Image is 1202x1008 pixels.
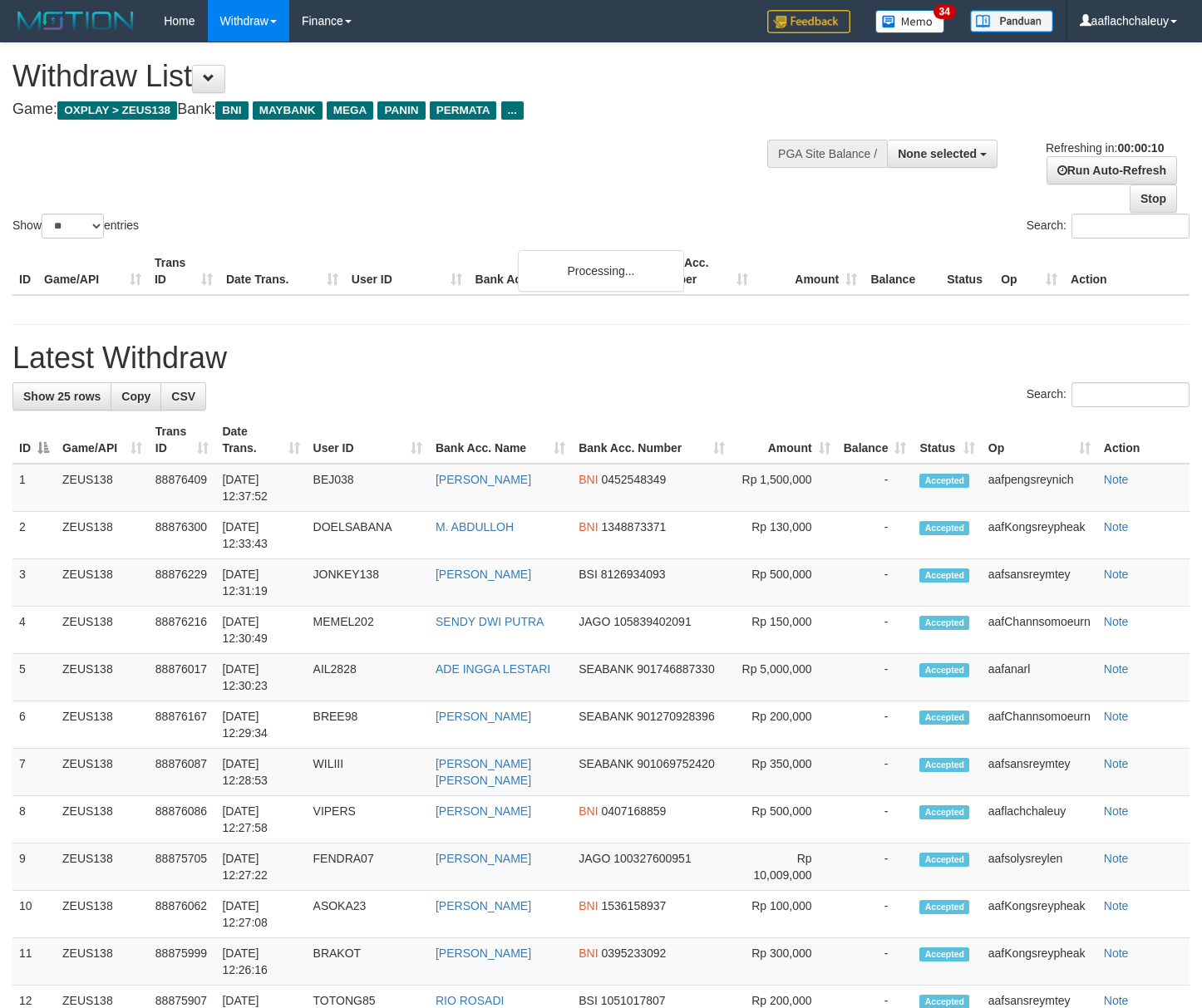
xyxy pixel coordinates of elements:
[982,891,1097,938] td: aafKongsreypheak
[219,248,345,295] th: Date Trans.
[1104,947,1129,960] a: Note
[215,101,248,120] span: BNI
[149,464,216,512] td: 88876409
[307,416,429,464] th: User ID: activate to sort column ascending
[1027,382,1190,407] label: Search:
[994,248,1064,295] th: Op
[837,796,914,843] td: -
[732,512,837,559] td: Rp 130,000
[1047,156,1177,184] a: Run Auto-Refresh
[12,891,56,938] td: 10
[579,615,610,628] span: JAGO
[501,101,524,120] span: ...
[307,938,429,986] td: BRAKOT
[579,710,633,723] span: SEABANK
[12,843,56,891] td: 9
[215,416,306,464] th: Date Trans.: activate to sort column ascending
[919,805,969,819] span: Accepted
[837,938,914,986] td: -
[837,512,914,559] td: -
[755,248,864,295] th: Amount
[732,559,837,607] td: Rp 500,000
[111,382,161,411] a: Copy
[307,843,429,891] td: FENDRA07
[436,568,531,581] a: [PERSON_NAME]
[518,250,684,292] div: Processing...
[307,464,429,512] td: BEJ038
[1104,662,1129,676] a: Note
[149,796,216,843] td: 88876086
[732,749,837,796] td: Rp 350,000
[12,701,56,749] td: 6
[436,520,514,534] a: M. ABDULLOH
[646,248,755,295] th: Bank Acc. Number
[215,701,306,749] td: [DATE] 12:29:34
[837,891,914,938] td: -
[919,663,969,677] span: Accepted
[23,390,101,403] span: Show 25 rows
[56,416,149,464] th: Game/API: activate to sort column ascending
[919,758,969,772] span: Accepted
[12,60,785,93] h1: Withdraw List
[215,749,306,796] td: [DATE] 12:28:53
[56,938,149,986] td: ZEUS138
[601,568,666,581] span: Copy 8126934093 to clipboard
[613,852,691,865] span: Copy 100327600951 to clipboard
[1071,382,1190,407] input: Search:
[732,416,837,464] th: Amount: activate to sort column ascending
[919,616,969,630] span: Accepted
[1097,416,1190,464] th: Action
[436,899,531,912] a: [PERSON_NAME]
[913,416,981,464] th: Status: activate to sort column ascending
[601,804,666,818] span: Copy 0407168859 to clipboard
[12,416,56,464] th: ID: activate to sort column descending
[940,248,994,295] th: Status
[149,512,216,559] td: 88876300
[1046,141,1164,155] span: Refreshing in:
[1104,710,1129,723] a: Note
[307,796,429,843] td: VIPERS
[837,843,914,891] td: -
[436,662,550,676] a: ADE INGGA LESTARI
[579,852,610,865] span: JAGO
[1104,473,1129,486] a: Note
[837,749,914,796] td: -
[1104,899,1129,912] a: Note
[837,559,914,607] td: -
[601,994,666,1007] span: Copy 1051017807 to clipboard
[12,464,56,512] td: 1
[12,342,1190,375] h1: Latest Withdraw
[579,662,633,676] span: SEABANK
[436,615,544,628] a: SENDY DWI PUTRA
[767,140,887,168] div: PGA Site Balance /
[307,701,429,749] td: BREE98
[56,464,149,512] td: ZEUS138
[1104,757,1129,770] a: Note
[215,891,306,938] td: [DATE] 12:27:08
[12,101,785,118] h4: Game: Bank:
[919,900,969,914] span: Accepted
[215,654,306,701] td: [DATE] 12:30:23
[837,607,914,654] td: -
[934,4,956,19] span: 34
[1104,852,1129,865] a: Note
[149,749,216,796] td: 88876087
[436,710,531,723] a: [PERSON_NAME]
[637,757,714,770] span: Copy 901069752420 to clipboard
[982,701,1097,749] td: aafChannsomoeurn
[148,248,219,295] th: Trans ID
[982,938,1097,986] td: aafKongsreypheak
[579,473,598,486] span: BNI
[436,947,531,960] a: [PERSON_NAME]
[429,416,572,464] th: Bank Acc. Name: activate to sort column ascending
[345,248,469,295] th: User ID
[579,520,598,534] span: BNI
[732,796,837,843] td: Rp 500,000
[1027,214,1190,238] label: Search:
[12,248,37,295] th: ID
[42,214,104,238] select: Showentries
[919,521,969,535] span: Accepted
[579,804,598,818] span: BNI
[982,464,1097,512] td: aafpengsreynich
[732,464,837,512] td: Rp 1,500,000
